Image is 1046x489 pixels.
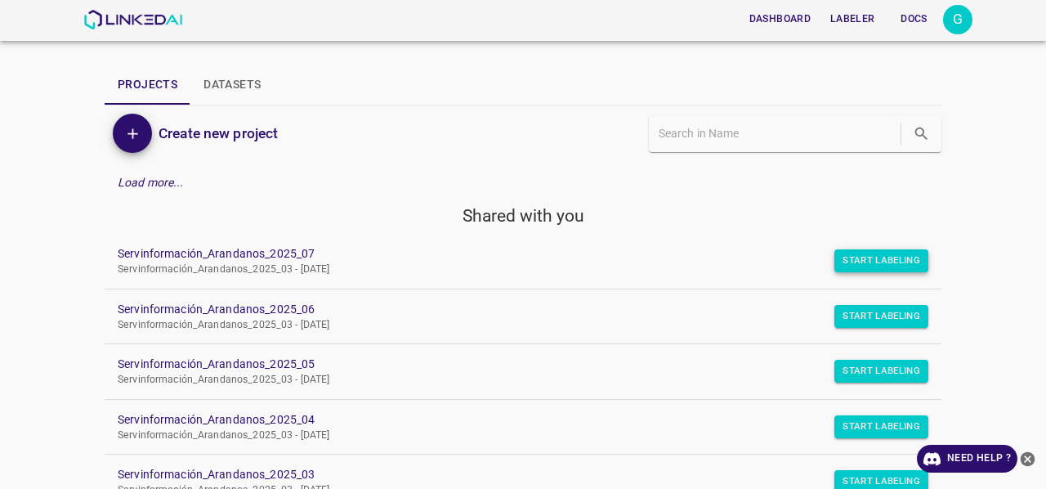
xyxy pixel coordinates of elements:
[118,301,902,318] a: Servinformación_Arandanos_2025_06
[834,305,928,328] button: Start Labeling
[834,360,928,383] button: Start Labeling
[118,411,902,428] a: Servinformación_Arandanos_2025_04
[105,204,941,227] h5: Shared with you
[834,249,928,272] button: Start Labeling
[118,428,902,443] p: Servinformación_Arandanos_2025_03 - [DATE]
[105,168,941,198] div: Load more...
[152,122,278,145] a: Create new project
[824,6,881,33] button: Labeler
[118,318,902,333] p: Servinformación_Arandanos_2025_03 - [DATE]
[159,122,278,145] h6: Create new project
[905,117,938,150] button: search
[118,466,902,483] a: Servinformación_Arandanos_2025_03
[118,245,902,262] a: Servinformación_Arandanos_2025_07
[105,65,190,105] button: Projects
[118,373,902,388] p: Servinformación_Arandanos_2025_03 - [DATE]
[834,415,928,438] button: Start Labeling
[917,445,1017,473] a: Need Help ?
[943,5,972,34] button: Open settings
[190,65,274,105] button: Datasets
[659,122,897,146] input: Search in Name
[943,5,972,34] div: G
[118,262,902,277] p: Servinformación_Arandanos_2025_03 - [DATE]
[1017,445,1038,473] button: close-help
[743,6,817,33] button: Dashboard
[887,6,940,33] button: Docs
[83,10,182,29] img: LinkedAI
[884,2,943,36] a: Docs
[118,356,902,373] a: Servinformación_Arandanos_2025_05
[740,2,820,36] a: Dashboard
[820,2,884,36] a: Labeler
[118,176,184,189] em: Load more...
[113,114,152,153] button: Add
